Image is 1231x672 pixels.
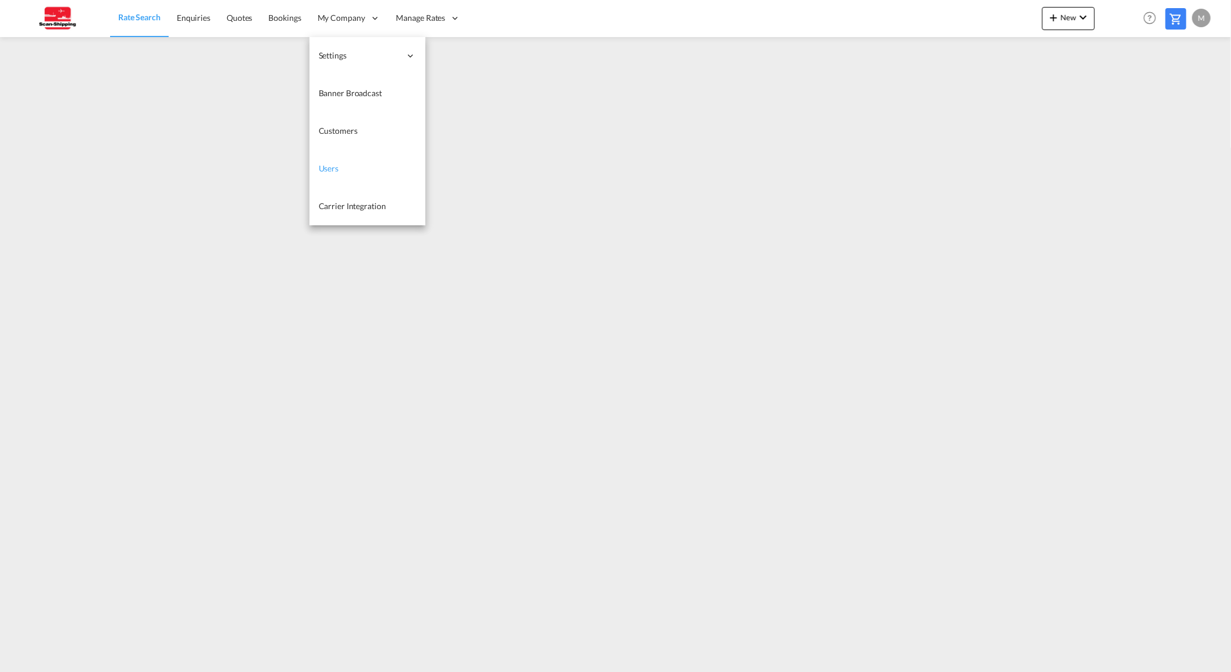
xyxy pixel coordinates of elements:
[118,12,161,22] span: Rate Search
[396,12,446,24] span: Manage Rates
[1192,9,1211,27] div: M
[268,13,301,23] span: Bookings
[319,201,386,211] span: Carrier Integration
[227,13,252,23] span: Quotes
[177,13,210,23] span: Enquiries
[17,5,96,31] img: 123b615026f311ee80dabbd30bc9e10f.jpg
[319,126,358,136] span: Customers
[1140,8,1160,28] span: Help
[1047,13,1090,22] span: New
[318,12,365,24] span: My Company
[309,75,425,112] a: Banner Broadcast
[1042,7,1095,30] button: icon-plus 400-fgNewicon-chevron-down
[309,150,425,188] a: Users
[1047,10,1061,24] md-icon: icon-plus 400-fg
[309,188,425,225] a: Carrier Integration
[319,163,339,173] span: Users
[319,50,401,61] span: Settings
[1076,10,1090,24] md-icon: icon-chevron-down
[309,112,425,150] a: Customers
[1140,8,1166,29] div: Help
[319,88,382,98] span: Banner Broadcast
[309,37,425,75] div: Settings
